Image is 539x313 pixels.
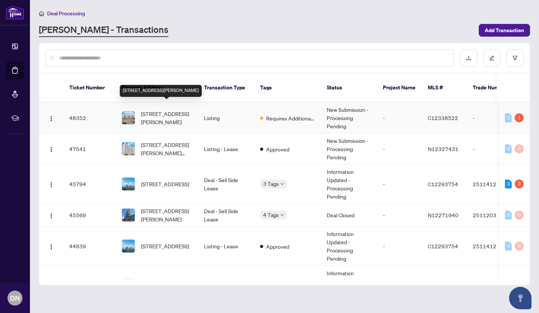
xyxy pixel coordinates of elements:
[377,134,422,165] td: -
[45,143,57,155] button: Logo
[321,73,377,102] th: Status
[63,102,116,134] td: 48352
[321,134,377,165] td: New Submission - Processing Pending
[141,242,189,250] span: [STREET_ADDRESS]
[39,24,168,37] a: [PERSON_NAME] - Transactions
[377,227,422,266] td: -
[254,73,321,102] th: Tags
[141,277,192,294] span: [STREET_ADDRESS][PERSON_NAME]
[10,293,20,303] span: DN
[509,287,532,309] button: Open asap
[116,73,198,102] th: Property Address
[45,240,57,252] button: Logo
[321,102,377,134] td: New Submission - Processing Pending
[198,73,254,102] th: Transaction Type
[63,204,116,227] td: 45569
[198,165,254,204] td: Deal - Sell Side Lease
[467,73,519,102] th: Trade Number
[141,141,192,157] span: [STREET_ADDRESS][PERSON_NAME][PERSON_NAME]
[467,204,519,227] td: 2511203
[63,73,116,102] th: Ticket Number
[6,6,24,19] img: logo
[483,49,500,67] button: edit
[141,110,192,126] span: [STREET_ADDRESS][PERSON_NAME]
[63,165,116,204] td: 45794
[141,207,192,223] span: [STREET_ADDRESS][PERSON_NAME]
[377,204,422,227] td: -
[512,55,518,61] span: filter
[428,145,459,152] span: N12327431
[45,178,57,190] button: Logo
[428,243,458,249] span: C12293754
[515,113,524,122] div: 1
[479,24,530,37] button: Add Transaction
[48,213,54,219] img: Logo
[505,113,512,122] div: 0
[48,182,54,188] img: Logo
[505,144,512,153] div: 0
[280,213,284,217] span: down
[122,142,135,155] img: thumbnail-img
[428,114,458,121] span: C12338522
[120,85,202,97] div: [STREET_ADDRESS][PERSON_NAME]
[45,112,57,124] button: Logo
[515,179,524,188] div: 3
[505,211,512,220] div: 0
[422,73,467,102] th: MLS #
[48,147,54,153] img: Logo
[467,227,519,266] td: 2511412
[45,209,57,221] button: Logo
[122,240,135,252] img: thumbnail-img
[263,179,279,188] span: 3 Tags
[467,165,519,204] td: 2511412
[485,24,524,36] span: Add Transaction
[321,204,377,227] td: Deal Closed
[122,178,135,190] img: thumbnail-img
[467,134,519,165] td: -
[515,242,524,251] div: 0
[198,102,254,134] td: Listing
[266,242,289,251] span: Approved
[266,145,289,153] span: Approved
[39,11,44,16] span: home
[63,227,116,266] td: 44839
[428,212,459,218] span: N12271940
[63,266,116,305] td: 43055
[263,211,279,219] span: 4 Tags
[466,55,471,61] span: download
[505,242,512,251] div: 0
[63,134,116,165] td: 47541
[122,209,135,221] img: thumbnail-img
[377,165,422,204] td: -
[321,227,377,266] td: Information Updated - Processing Pending
[467,266,519,305] td: 2511203
[321,165,377,204] td: Information Updated - Processing Pending
[489,55,494,61] span: edit
[122,111,135,124] img: thumbnail-img
[47,10,85,17] span: Deal Processing
[377,73,422,102] th: Project Name
[460,49,477,67] button: download
[141,180,189,188] span: [STREET_ADDRESS]
[198,204,254,227] td: Deal - Sell Side Lease
[48,116,54,122] img: Logo
[506,49,524,67] button: filter
[515,211,524,220] div: 0
[266,114,315,122] span: Requires Additional Docs
[198,134,254,165] td: Listing - Lease
[377,266,422,305] td: -
[48,244,54,250] img: Logo
[198,227,254,266] td: Listing - Lease
[321,266,377,305] td: Information Updated - Processing Pending
[280,182,284,186] span: down
[505,179,512,188] div: 3
[467,102,519,134] td: -
[515,144,524,153] div: 0
[428,181,458,187] span: C12293754
[377,102,422,134] td: -
[198,266,254,305] td: Listing - Lease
